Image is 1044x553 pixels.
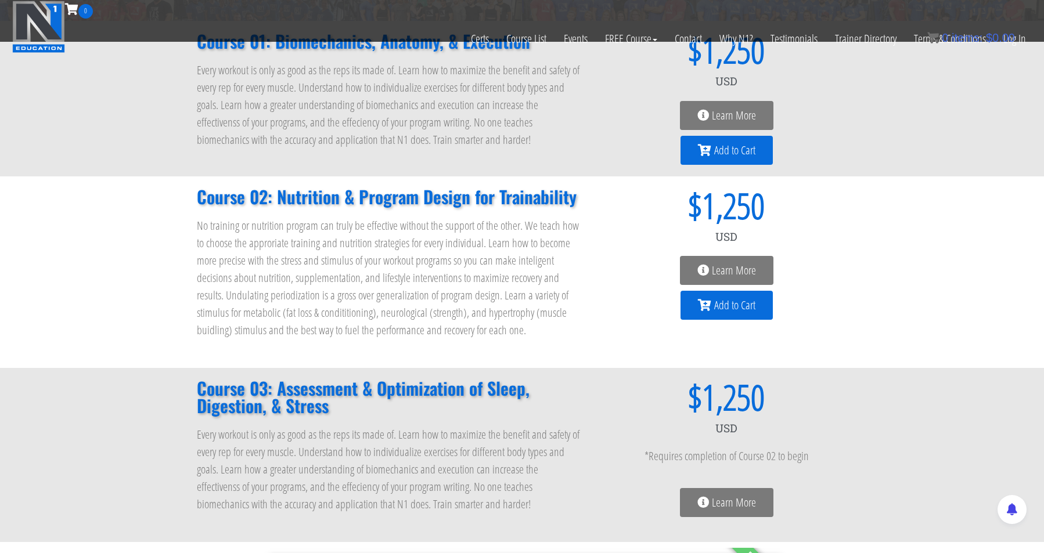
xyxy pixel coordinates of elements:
[702,379,765,414] span: 1,250
[555,19,596,59] a: Events
[197,217,582,339] p: No training or nutrition program can truly be effective without the support of the other. We teac...
[680,488,773,517] a: Learn More
[995,19,1035,59] a: Log In
[65,1,93,17] a: 0
[714,144,755,156] span: Add to Cart
[826,19,905,59] a: Trainer Directory
[952,31,982,44] span: items:
[606,223,847,251] div: USD
[762,19,826,59] a: Testimonials
[498,19,555,59] a: Course List
[702,188,765,223] span: 1,250
[681,291,773,320] a: Add to Cart
[942,31,948,44] span: 0
[606,67,847,95] div: USD
[197,379,582,414] h2: Course 03: Assessment & Optimization of Sleep, Digestion, & Stress
[714,299,755,311] span: Add to Cart
[606,379,702,414] span: $
[197,188,582,205] h2: Course 02: Nutrition & Program Design for Trainability
[712,265,756,276] span: Learn More
[606,188,702,223] span: $
[462,19,498,59] a: Certs
[681,136,773,165] a: Add to Cart
[712,110,756,121] span: Learn More
[680,101,773,130] a: Learn More
[197,62,582,149] p: Every workout is only as good as the reps its made of. Learn how to maximize the benefit and safe...
[712,497,756,508] span: Learn More
[986,31,1015,44] bdi: 0.00
[680,256,773,285] a: Learn More
[927,31,1015,44] a: 0 items: $0.00
[197,426,582,513] p: Every workout is only as good as the reps its made of. Learn how to maximize the benefit and safe...
[986,31,992,44] span: $
[78,4,93,19] span: 0
[606,414,847,442] div: USD
[606,447,847,465] p: *Requires completion of Course 02 to begin
[927,32,939,44] img: icon11.png
[905,19,995,59] a: Terms & Conditions
[12,1,65,53] img: n1-education
[596,19,666,59] a: FREE Course
[666,19,711,59] a: Contact
[711,19,762,59] a: Why N1?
